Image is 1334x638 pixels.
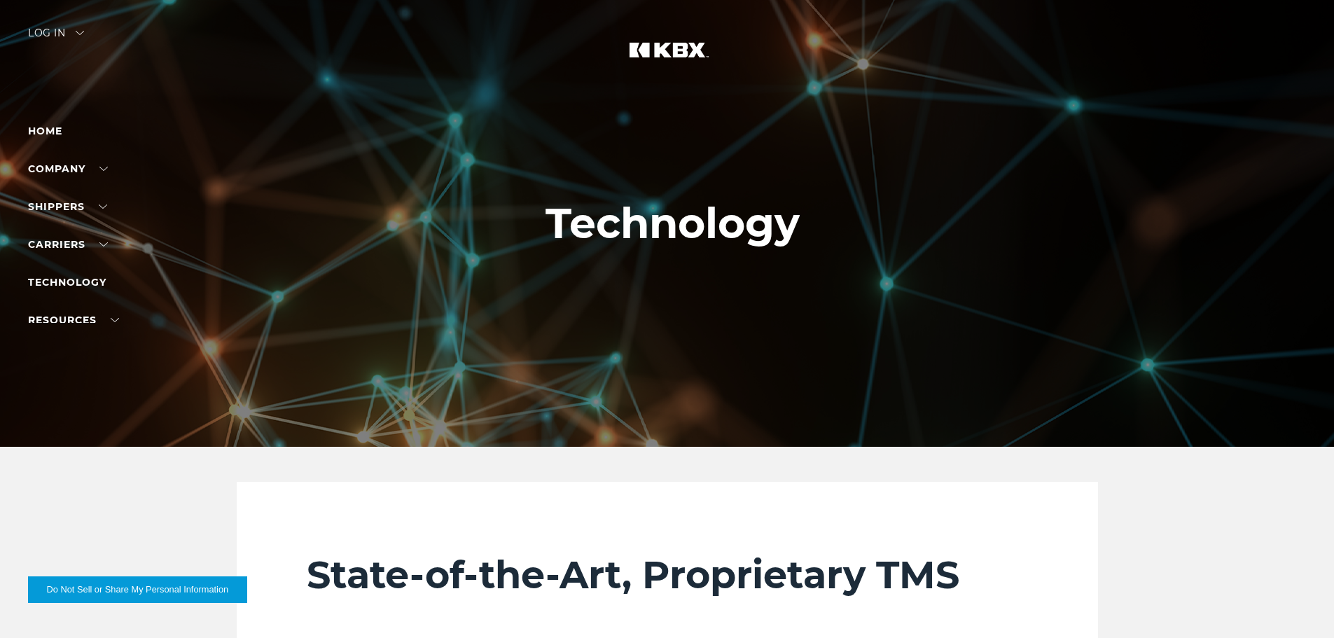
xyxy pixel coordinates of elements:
img: kbx logo [615,28,720,90]
img: arrow [76,31,84,35]
h1: Technology [546,200,800,247]
a: Carriers [28,238,108,251]
a: SHIPPERS [28,200,107,213]
button: Do Not Sell or Share My Personal Information [28,576,247,603]
a: Technology [28,276,106,289]
a: RESOURCES [28,314,119,326]
h2: State-of-the-Art, Proprietary TMS [307,552,1028,598]
a: Home [28,125,62,137]
a: Company [28,162,108,175]
div: Log in [28,28,84,48]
